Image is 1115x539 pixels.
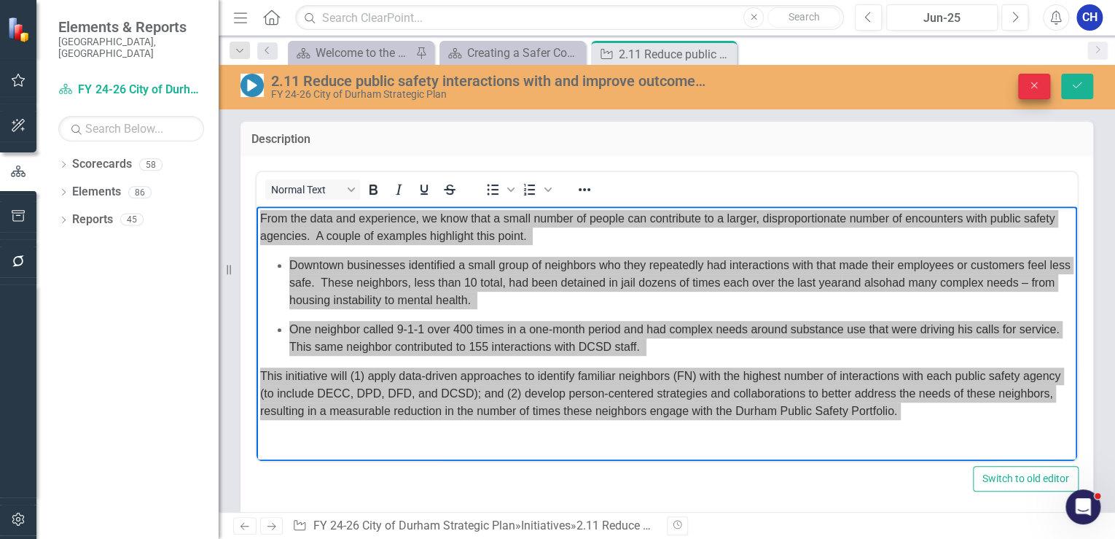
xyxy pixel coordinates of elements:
button: Switch to old editor [973,466,1079,492]
button: Bold [361,179,386,200]
a: FY 24-26 City of Durham Strategic Plan [313,519,515,532]
small: [GEOGRAPHIC_DATA], [GEOGRAPHIC_DATA] [58,36,204,60]
a: Welcome to the FY [DATE]-[DATE] Strategic Plan Landing Page! [292,44,412,62]
div: 86 [128,186,152,198]
iframe: Rich Text Area [257,206,1077,461]
div: » » [292,518,655,535]
button: Strikethrough [437,179,462,200]
div: Bullet list [480,179,517,200]
button: Reveal or hide additional toolbar items [572,179,597,200]
img: ClearPoint Strategy [7,17,33,42]
button: Italic [386,179,411,200]
div: 2.11 Reduce public safety interactions with and improve outcomes for familiar neighbors [576,519,1033,532]
a: Scorecards [72,156,132,173]
div: Numbered list [517,179,554,200]
input: Search ClearPoint... [295,5,844,31]
a: Elements [72,184,121,201]
button: Search [767,7,840,28]
div: FY 24-26 City of Durham Strategic Plan [271,89,713,100]
button: Underline [412,179,437,200]
div: 45 [120,214,144,226]
span: Normal Text [271,184,343,195]
iframe: Intercom live chat [1065,489,1100,524]
a: Initiatives [521,519,571,532]
a: FY 24-26 City of Durham Strategic Plan [58,82,204,98]
div: 2.11 Reduce public safety interactions with and improve outcomes for familiar neighbors [271,73,713,89]
button: Block Normal Text [265,179,360,200]
div: Jun-25 [891,9,993,27]
a: Reports [72,212,113,228]
img: In Progress [240,74,264,97]
span: Search [789,11,820,23]
h3: Description [251,133,1082,146]
div: 2.11 Reduce public safety interactions with and improve outcomes for familiar neighbors [619,45,733,63]
span: Elements & Reports [58,18,204,36]
input: Search Below... [58,116,204,141]
a: Creating a Safer Community Together [443,44,582,62]
div: 58 [139,158,163,171]
div: Welcome to the FY [DATE]-[DATE] Strategic Plan Landing Page! [316,44,412,62]
button: CH [1076,4,1103,31]
div: Creating a Safer Community Together [467,44,582,62]
button: Jun-25 [886,4,998,31]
